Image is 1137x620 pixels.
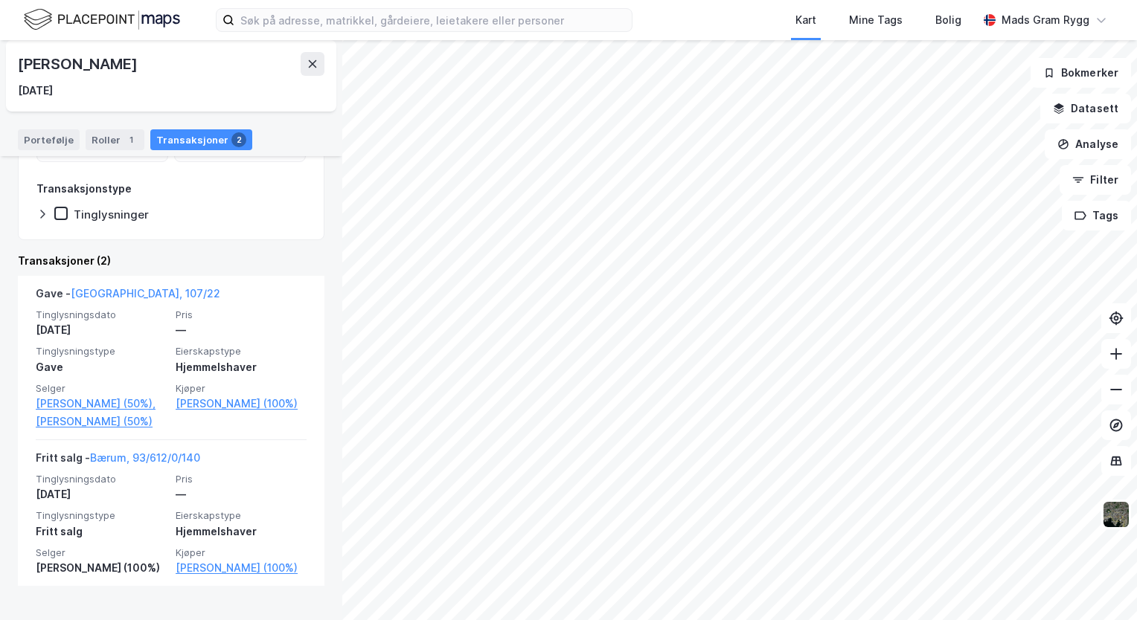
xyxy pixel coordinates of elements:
div: 1 [124,132,138,147]
span: Selger [36,546,167,559]
div: Transaksjoner (2) [18,252,324,270]
div: Mads Gram Rygg [1002,11,1089,29]
div: Kart [795,11,816,29]
div: — [176,321,307,339]
div: — [176,485,307,503]
span: Eierskapstype [176,509,307,522]
button: Bokmerker [1031,58,1131,88]
div: Gave - [36,285,220,309]
div: Kontrollprogram for chat [1063,549,1137,620]
div: Fritt salg [36,523,167,540]
span: Kjøper [176,546,307,559]
a: Bærum, 93/612/0/140 [90,451,200,464]
button: Filter [1060,165,1131,195]
div: [PERSON_NAME] [18,52,140,76]
span: Pris [176,473,307,485]
img: logo.f888ab2527a4732fd821a326f86c7f29.svg [24,7,180,33]
span: Tinglysningsdato [36,473,167,485]
a: [GEOGRAPHIC_DATA], 107/22 [71,287,220,300]
div: [PERSON_NAME] (100%) [36,559,167,577]
div: Portefølje [18,129,80,150]
div: Gave [36,358,167,376]
div: Transaksjoner [150,129,252,150]
a: [PERSON_NAME] (50%) [36,413,167,430]
div: Tinglysninger [74,207,149,222]
div: Mine Tags [849,11,903,29]
div: Fritt salg - [36,449,200,473]
div: Transaksjonstype [36,180,132,198]
div: Hjemmelshaver [176,358,307,376]
img: 9k= [1102,500,1130,529]
button: Tags [1062,201,1131,230]
span: Selger [36,382,167,395]
div: Hjemmelshaver [176,523,307,540]
span: Tinglysningstype [36,345,167,358]
div: Roller [86,129,144,150]
div: [DATE] [18,82,53,100]
div: Bolig [935,11,961,29]
div: 2 [231,132,246,147]
span: Tinglysningstype [36,509,167,522]
span: Tinglysningsdato [36,309,167,321]
span: Pris [176,309,307,321]
span: Eierskapstype [176,345,307,358]
a: [PERSON_NAME] (50%), [36,395,167,413]
button: Datasett [1040,94,1131,123]
iframe: Chat Widget [1063,549,1137,620]
span: Kjøper [176,382,307,395]
input: Søk på adresse, matrikkel, gårdeiere, leietakere eller personer [234,9,632,31]
button: Analyse [1045,129,1131,159]
a: [PERSON_NAME] (100%) [176,559,307,577]
a: [PERSON_NAME] (100%) [176,395,307,413]
div: [DATE] [36,321,167,339]
div: [DATE] [36,485,167,503]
